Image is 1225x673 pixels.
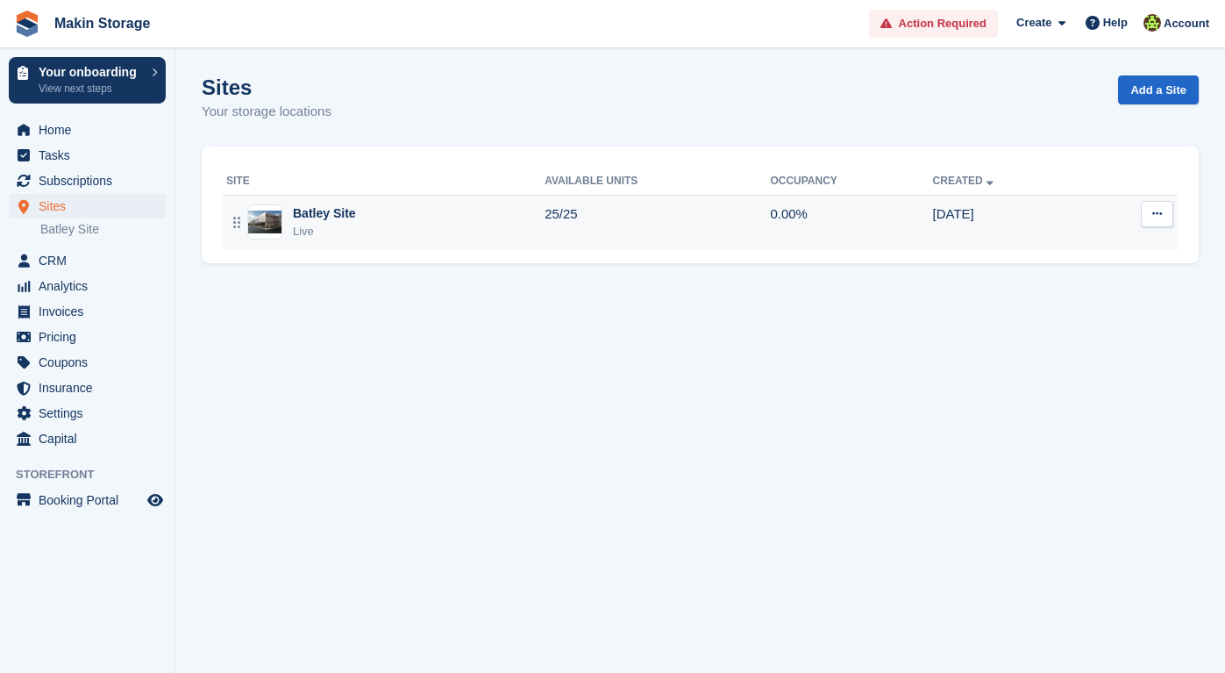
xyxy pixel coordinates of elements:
[869,10,998,39] a: Action Required
[39,274,144,298] span: Analytics
[9,325,166,349] a: menu
[9,299,166,324] a: menu
[9,143,166,168] a: menu
[1164,15,1209,32] span: Account
[39,194,144,218] span: Sites
[9,426,166,451] a: menu
[202,102,331,122] p: Your storage locations
[1016,14,1051,32] span: Create
[293,204,356,223] div: Batley Site
[899,15,986,32] span: Action Required
[39,81,143,97] p: View next steps
[16,466,174,483] span: Storefront
[40,221,166,238] a: Batley Site
[39,118,144,142] span: Home
[1143,14,1161,32] img: Makin Storage Team
[39,143,144,168] span: Tasks
[1118,75,1199,104] a: Add a Site
[39,66,143,78] p: Your onboarding
[47,9,157,38] a: Makin Storage
[9,488,166,512] a: menu
[9,350,166,375] a: menu
[39,401,144,426] span: Settings
[9,248,166,273] a: menu
[39,299,144,324] span: Invoices
[9,376,166,400] a: menu
[9,194,166,218] a: menu
[770,195,932,249] td: 0.00%
[545,195,770,249] td: 25/25
[933,175,997,187] a: Created
[39,488,144,512] span: Booking Portal
[1103,14,1128,32] span: Help
[39,376,144,400] span: Insurance
[39,168,144,193] span: Subscriptions
[14,11,40,37] img: stora-icon-8386f47178a22dfd0bd8f6a31ec36ba5ce8667c1dd55bd0f319d3a0aa187defe.svg
[248,211,281,233] img: Image of Batley Site site
[145,490,166,511] a: Preview store
[9,401,166,426] a: menu
[39,426,144,451] span: Capital
[223,168,545,196] th: Site
[545,168,770,196] th: Available Units
[9,57,166,104] a: Your onboarding View next steps
[39,248,144,273] span: CRM
[933,195,1088,249] td: [DATE]
[39,325,144,349] span: Pricing
[770,168,932,196] th: Occupancy
[39,350,144,375] span: Coupons
[9,274,166,298] a: menu
[202,75,331,99] h1: Sites
[9,118,166,142] a: menu
[9,168,166,193] a: menu
[293,223,356,240] div: Live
